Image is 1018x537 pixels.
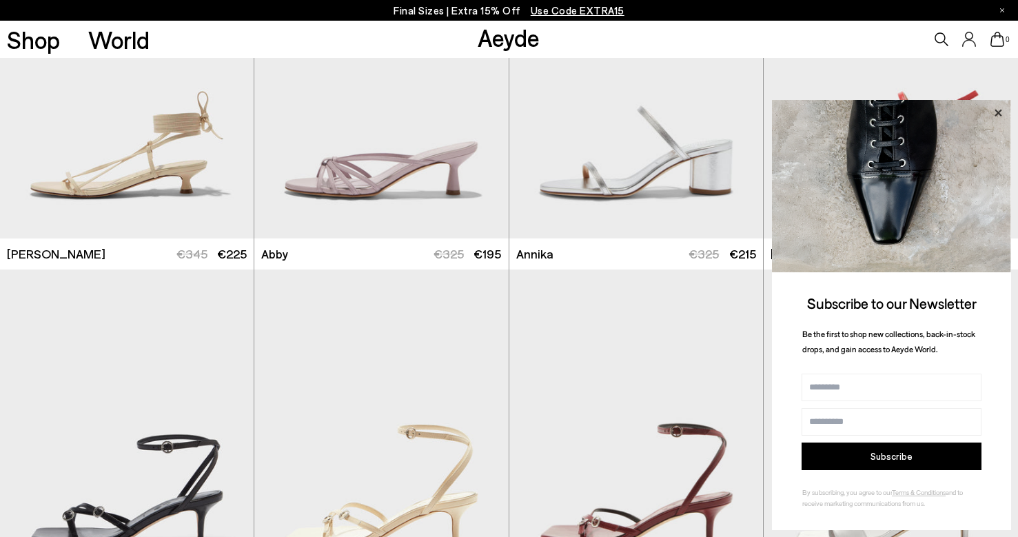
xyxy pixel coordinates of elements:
span: €345 [176,246,207,261]
span: Navigate to /collections/ss25-final-sizes [531,4,624,17]
span: €325 [689,246,719,261]
a: Annika €325 €215 [509,239,763,270]
span: Subscribe to our Newsletter [807,294,977,312]
span: €195 [474,246,501,261]
span: [PERSON_NAME] [771,245,869,263]
a: Aeyde [478,23,540,52]
a: Abby €325 €195 [254,239,508,270]
a: World [88,28,150,52]
span: [PERSON_NAME] [7,245,105,263]
span: By subscribing, you agree to our [802,488,892,496]
button: Subscribe [802,443,981,470]
span: Annika [516,245,553,263]
a: Terms & Conditions [892,488,946,496]
p: Final Sizes | Extra 15% Off [394,2,624,19]
span: 0 [1004,36,1011,43]
span: €215 [729,246,756,261]
a: [PERSON_NAME] €345 €225 [764,239,1018,270]
span: €225 [217,246,247,261]
a: 0 [990,32,1004,47]
span: Be the first to shop new collections, back-in-stock drops, and gain access to Aeyde World. [802,329,975,354]
img: ca3f721fb6ff708a270709c41d776025.jpg [772,100,1011,272]
span: €325 [434,246,464,261]
span: Abby [261,245,288,263]
a: Shop [7,28,60,52]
